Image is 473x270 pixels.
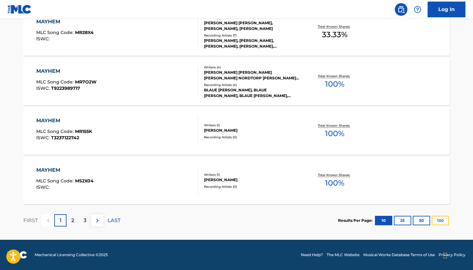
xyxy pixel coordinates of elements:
[36,30,75,35] span: MLC Song Code :
[204,123,299,128] div: Writers ( 1 )
[8,251,27,259] img: logo
[36,79,75,85] span: MLC Song Code :
[36,117,92,124] div: MAYHEM
[318,74,352,78] p: Total Known Shares:
[23,9,450,56] a: MAYHEMMLC Song Code:MR28X4ISWC:Writers (3)[PERSON_NAME] [PERSON_NAME], [PERSON_NAME], [PERSON_NAM...
[394,216,411,225] button: 25
[363,252,435,258] a: Musical Works Database Terms of Use
[75,178,94,184] span: MS2X04
[414,6,421,13] img: help
[108,217,120,224] p: LAST
[36,18,94,26] div: MAYHEM
[325,177,344,189] span: 100 %
[204,128,299,133] div: [PERSON_NAME]
[301,252,323,258] a: Need Help?
[441,240,473,270] iframe: Chat Widget
[204,20,299,32] div: [PERSON_NAME] [PERSON_NAME], [PERSON_NAME], [PERSON_NAME]
[75,129,92,134] span: MR155K
[397,6,405,13] img: search
[443,246,447,265] div: Drag
[428,2,465,17] a: Log In
[36,184,51,190] span: ISWC :
[204,70,299,81] div: [PERSON_NAME] [PERSON_NAME] [PERSON_NAME] NORDTORP [PERSON_NAME], [PERSON_NAME] [PERSON_NAME]
[204,135,299,140] div: Recording Artists ( 0 )
[36,36,51,42] span: ISWC :
[23,217,38,224] p: FIRST
[204,184,299,189] div: Recording Artists ( 0 )
[8,5,32,14] img: MLC Logo
[338,218,374,223] p: Results Per Page:
[35,252,108,258] span: Mechanical Licensing Collective © 2025
[432,216,449,225] button: 100
[23,107,450,155] a: MAYHEMMLC Song Code:MR155KISWC:T3237122742Writers (1)[PERSON_NAME]Recording Artists (0)Total Know...
[413,216,430,225] button: 50
[322,29,347,40] span: 33.33 %
[75,30,94,35] span: MR28X4
[23,157,450,204] a: MAYHEMMLC Song Code:MS2X04ISWC:Writers (1)[PERSON_NAME]Recording Artists (0)Total Known Shares:100%
[327,252,359,258] a: The MLC Website
[36,166,94,174] div: MAYHEM
[204,65,299,70] div: Writers ( 4 )
[94,217,101,224] img: right
[36,135,51,141] span: ISWC :
[325,78,344,90] span: 100 %
[75,79,96,85] span: MR7O2W
[71,217,74,224] p: 2
[204,33,299,38] div: Recording Artists ( 7 )
[325,128,344,139] span: 100 %
[439,252,465,258] a: Privacy Policy
[36,178,75,184] span: MLC Song Code :
[84,217,86,224] p: 3
[204,83,299,87] div: Recording Artists ( 4 )
[36,129,75,134] span: MLC Song Code :
[318,173,352,177] p: Total Known Shares:
[204,172,299,177] div: Writers ( 1 )
[36,67,96,75] div: MAYHEM
[204,38,299,49] div: [PERSON_NAME], [PERSON_NAME], [PERSON_NAME], [PERSON_NAME], [PERSON_NAME]
[204,177,299,183] div: [PERSON_NAME]
[23,58,450,105] a: MAYHEMMLC Song Code:MR7O2WISWC:T9223989717Writers (4)[PERSON_NAME] [PERSON_NAME] [PERSON_NAME] NO...
[36,85,51,91] span: ISWC :
[411,3,424,16] div: Help
[60,217,61,224] p: 1
[395,3,407,16] a: Public Search
[375,216,392,225] button: 10
[204,87,299,99] div: BLAUE [PERSON_NAME], BLAUE [PERSON_NAME], BLAUE [PERSON_NAME], BLAUE [PERSON_NAME]
[51,85,80,91] span: T9223989717
[318,123,352,128] p: Total Known Shares:
[51,135,79,141] span: T3237122742
[318,24,352,29] p: Total Known Shares:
